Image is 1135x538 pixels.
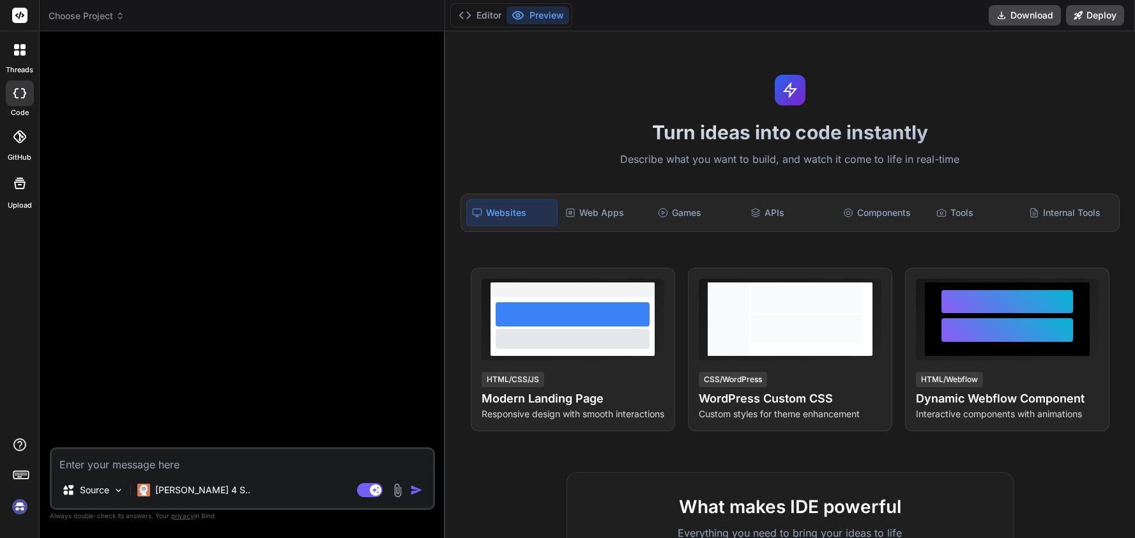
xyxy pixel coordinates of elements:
[931,199,1021,226] div: Tools
[8,200,32,211] label: Upload
[410,484,423,496] img: icon
[745,199,835,226] div: APIs
[9,496,31,518] img: signin
[560,199,650,226] div: Web Apps
[50,510,435,522] p: Always double-check its answers. Your in Bind
[588,493,993,520] h2: What makes IDE powerful
[1066,5,1124,26] button: Deploy
[171,512,194,519] span: privacy
[390,483,405,498] img: attachment
[1024,199,1114,226] div: Internal Tools
[482,408,664,420] p: Responsive design with smooth interactions
[466,199,558,226] div: Websites
[699,372,767,387] div: CSS/WordPress
[653,199,743,226] div: Games
[482,372,544,387] div: HTML/CSS/JS
[989,5,1061,26] button: Download
[838,199,928,226] div: Components
[916,408,1099,420] p: Interactive components with animations
[453,121,1127,144] h1: Turn ideas into code instantly
[113,485,124,496] img: Pick Models
[507,6,569,24] button: Preview
[916,372,983,387] div: HTML/Webflow
[482,390,664,408] h4: Modern Landing Page
[49,10,125,22] span: Choose Project
[699,390,881,408] h4: WordPress Custom CSS
[11,107,29,118] label: code
[80,484,109,496] p: Source
[8,152,31,163] label: GitHub
[137,484,150,496] img: Claude 4 Sonnet
[6,65,33,75] label: threads
[916,390,1099,408] h4: Dynamic Webflow Component
[453,151,1127,168] p: Describe what you want to build, and watch it come to life in real-time
[155,484,250,496] p: [PERSON_NAME] 4 S..
[453,6,507,24] button: Editor
[699,408,881,420] p: Custom styles for theme enhancement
